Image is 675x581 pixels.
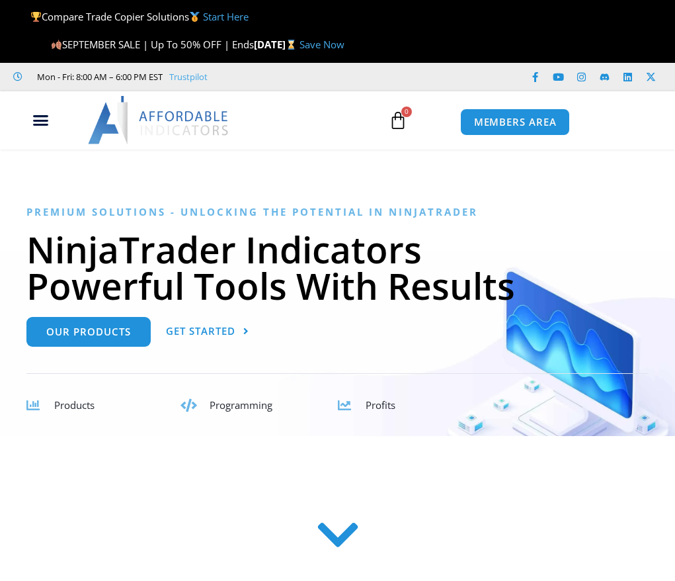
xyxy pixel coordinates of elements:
span: Programming [210,398,272,412]
a: Our Products [26,317,151,347]
img: 🍂 [52,40,61,50]
span: SEPTEMBER SALE | Up To 50% OFF | Ends [51,38,254,51]
span: Profits [366,398,395,412]
img: LogoAI | Affordable Indicators – NinjaTrader [88,96,230,144]
a: Trustpilot [169,69,208,85]
span: Our Products [46,327,131,337]
span: MEMBERS AREA [474,117,557,127]
h6: Premium Solutions - Unlocking the Potential in NinjaTrader [26,206,649,218]
a: Save Now [299,38,344,51]
div: Menu Toggle [7,108,74,133]
a: 0 [369,101,427,140]
img: ⌛ [286,40,296,50]
span: 0 [401,107,412,117]
span: Products [54,398,95,412]
img: 🥇 [190,12,200,22]
h1: NinjaTrader Indicators Powerful Tools With Results [26,231,649,304]
a: Start Here [203,10,249,23]
span: Get Started [166,326,235,336]
strong: [DATE] [254,38,299,51]
span: Mon - Fri: 8:00 AM – 6:00 PM EST [34,69,163,85]
a: MEMBERS AREA [460,109,571,136]
a: Get Started [166,317,249,347]
span: Compare Trade Copier Solutions [30,10,249,23]
img: 🏆 [31,12,41,22]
